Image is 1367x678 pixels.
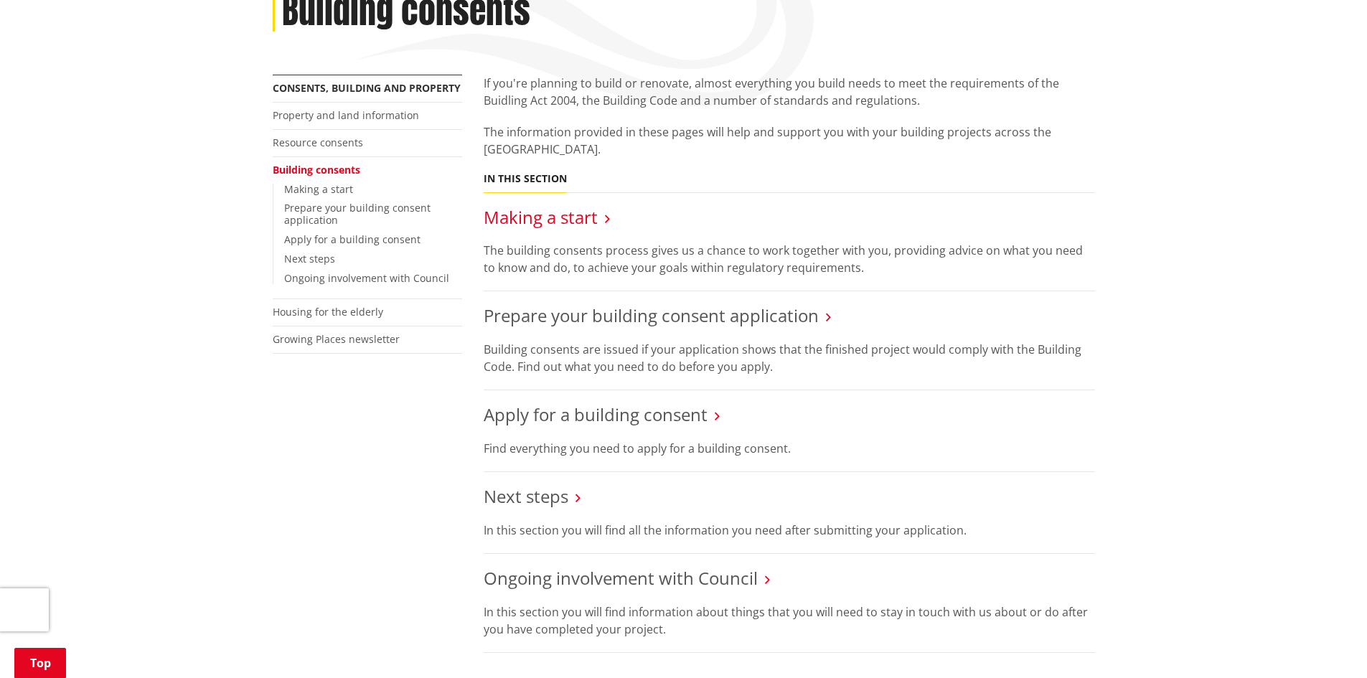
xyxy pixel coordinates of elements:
a: Housing for the elderly [273,305,383,319]
a: Consents, building and property [273,81,461,95]
h5: In this section [484,173,567,185]
a: Next steps [284,252,335,265]
a: Top [14,648,66,678]
a: Ongoing involvement with Council [284,271,449,285]
a: Apply for a building consent [484,402,708,426]
a: Next steps [484,484,568,508]
p: Building consents are issued if your application shows that the finished project would comply wit... [484,341,1095,375]
p: If you're planning to build or renovate, almost everything you build needs to meet the requiremen... [484,75,1095,109]
p: Find everything you need to apply for a building consent. [484,440,1095,457]
iframe: Messenger Launcher [1301,618,1353,669]
a: Prepare your building consent application [484,303,819,327]
a: Prepare your building consent application [284,201,431,227]
a: Resource consents [273,136,363,149]
a: Making a start [484,205,598,229]
p: In this section you will find all the information you need after submitting your application. [484,522,1095,539]
a: Ongoing involvement with Council [484,566,758,590]
p: The information provided in these pages will help and support you with your building projects acr... [484,123,1095,158]
a: Growing Places newsletter [273,332,400,346]
a: Building consents [273,163,360,176]
a: Making a start [284,182,353,196]
a: Apply for a building consent [284,232,421,246]
a: Property and land information [273,108,419,122]
p: In this section you will find information about things that you will need to stay in touch with u... [484,603,1095,638]
p: The building consents process gives us a chance to work together with you, providing advice on wh... [484,242,1095,276]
